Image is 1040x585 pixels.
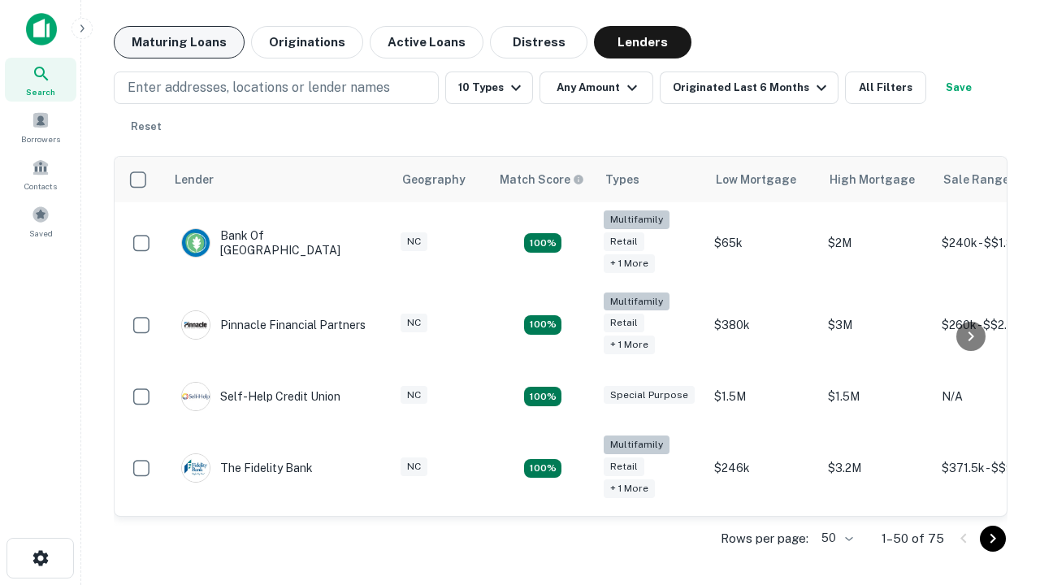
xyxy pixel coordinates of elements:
[604,386,695,405] div: Special Purpose
[820,366,934,427] td: $1.5M
[524,387,561,406] div: Matching Properties: 11, hasApolloMatch: undefined
[539,71,653,104] button: Any Amount
[980,526,1006,552] button: Go to next page
[524,459,561,479] div: Matching Properties: 10, hasApolloMatch: undefined
[500,171,581,188] h6: Match Score
[820,427,934,509] td: $3.2M
[706,366,820,427] td: $1.5M
[251,26,363,58] button: Originations
[402,170,466,189] div: Geography
[604,292,669,311] div: Multifamily
[26,85,55,98] span: Search
[165,157,392,202] th: Lender
[604,435,669,454] div: Multifamily
[181,310,366,340] div: Pinnacle Financial Partners
[114,26,245,58] button: Maturing Loans
[933,71,985,104] button: Save your search to get updates of matches that match your search criteria.
[401,232,427,251] div: NC
[21,132,60,145] span: Borrowers
[120,110,172,143] button: Reset
[5,199,76,243] a: Saved
[181,453,313,483] div: The Fidelity Bank
[604,232,644,251] div: Retail
[445,71,533,104] button: 10 Types
[182,311,210,339] img: picture
[721,529,808,548] p: Rows per page:
[490,157,596,202] th: Capitalize uses an advanced AI algorithm to match your search with the best lender. The match sco...
[604,457,644,476] div: Retail
[29,227,53,240] span: Saved
[605,170,639,189] div: Types
[820,202,934,284] td: $2M
[128,78,390,97] p: Enter addresses, locations or lender names
[604,479,655,498] div: + 1 more
[959,403,1040,481] iframe: Chat Widget
[524,233,561,253] div: Matching Properties: 17, hasApolloMatch: undefined
[182,383,210,410] img: picture
[882,529,944,548] p: 1–50 of 75
[5,152,76,196] a: Contacts
[673,78,831,97] div: Originated Last 6 Months
[604,314,644,332] div: Retail
[845,71,926,104] button: All Filters
[401,386,427,405] div: NC
[5,58,76,102] a: Search
[820,284,934,366] td: $3M
[706,427,820,509] td: $246k
[596,157,706,202] th: Types
[181,228,376,258] div: Bank Of [GEOGRAPHIC_DATA]
[706,202,820,284] td: $65k
[830,170,915,189] div: High Mortgage
[24,180,57,193] span: Contacts
[5,105,76,149] a: Borrowers
[182,229,210,257] img: picture
[370,26,483,58] button: Active Loans
[392,157,490,202] th: Geography
[660,71,838,104] button: Originated Last 6 Months
[706,157,820,202] th: Low Mortgage
[706,284,820,366] td: $380k
[401,314,427,332] div: NC
[26,13,57,45] img: capitalize-icon.png
[175,170,214,189] div: Lender
[500,171,584,188] div: Capitalize uses an advanced AI algorithm to match your search with the best lender. The match sco...
[604,336,655,354] div: + 1 more
[604,254,655,273] div: + 1 more
[716,170,796,189] div: Low Mortgage
[181,382,340,411] div: Self-help Credit Union
[943,170,1009,189] div: Sale Range
[490,26,587,58] button: Distress
[815,526,856,550] div: 50
[820,157,934,202] th: High Mortgage
[182,454,210,482] img: picture
[401,457,427,476] div: NC
[604,210,669,229] div: Multifamily
[594,26,691,58] button: Lenders
[114,71,439,104] button: Enter addresses, locations or lender names
[524,315,561,335] div: Matching Properties: 17, hasApolloMatch: undefined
